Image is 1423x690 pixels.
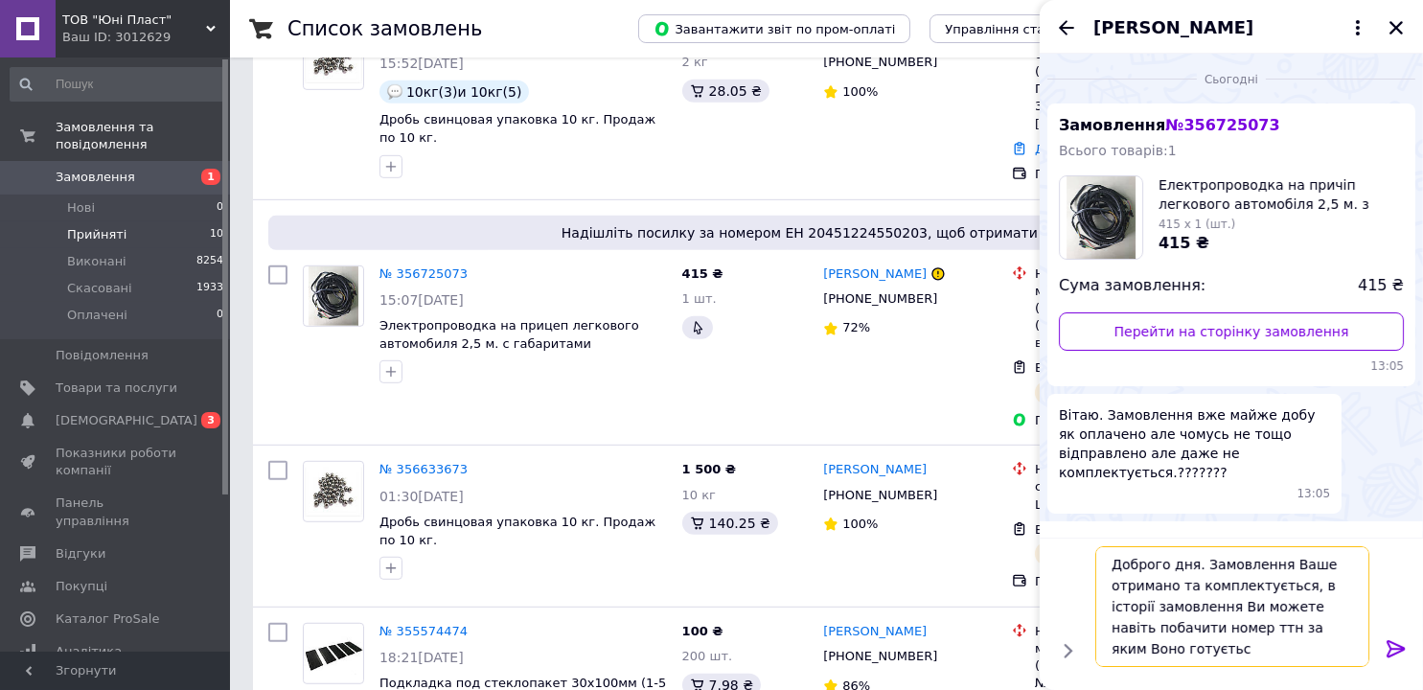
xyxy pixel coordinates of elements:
[67,226,126,243] span: Прийняті
[67,280,132,297] span: Скасовані
[1035,142,1105,156] a: Додати ЕН
[1067,176,1136,259] img: 3337982908_w160_h160_elektroprovodka-na-prichip.jpg
[1055,16,1078,39] button: Назад
[67,253,126,270] span: Виконані
[1385,16,1408,39] button: Закрити
[196,280,223,297] span: 1933
[56,412,197,429] span: [DEMOGRAPHIC_DATA]
[210,226,223,243] span: 10
[56,119,230,153] span: Замовлення та повідомлення
[1047,69,1415,88] div: 12.08.2025
[10,67,225,102] input: Пошук
[56,643,122,660] span: Аналітика
[682,266,723,281] span: 415 ₴
[1159,234,1209,252] span: 415 ₴
[379,56,464,71] span: 15:52[DATE]
[217,199,223,217] span: 0
[201,169,220,185] span: 1
[379,462,468,476] a: № 356633673
[1059,143,1177,158] span: Всього товарів: 1
[1035,381,1143,404] div: Заплановано
[1297,486,1331,502] span: 13:05 12.08.2025
[287,17,482,40] h1: Список замовлень
[842,320,870,334] span: 72%
[1358,275,1404,297] span: 415 ₴
[1035,542,1143,565] div: Заплановано
[819,483,941,508] div: [PHONE_NUMBER]
[819,287,941,311] div: [PHONE_NUMBER]
[1093,15,1369,40] button: [PERSON_NAME]
[682,488,716,502] span: 10 кг
[1197,72,1266,88] span: Сьогодні
[1035,412,1223,429] div: Пром-оплата
[56,379,177,397] span: Товари та послуги
[1055,638,1080,663] button: Показати кнопки
[309,266,358,326] img: Фото товару
[654,20,895,37] span: Завантажити звіт по пром-оплаті
[682,291,717,306] span: 1 шт.
[638,14,910,43] button: Завантажити звіт по пром-оплаті
[1059,116,1280,134] span: Замовлення
[1035,166,1223,183] div: Післяплата
[56,545,105,563] span: Відгуки
[1035,461,1223,478] div: Нова Пошта
[945,22,1091,36] span: Управління статусами
[1095,546,1369,667] textarea: Доброго дня. Замовлення Ваше отримано та комплектується, в історії замовлення Ви можете навіть по...
[823,265,927,284] a: [PERSON_NAME]
[196,253,223,270] span: 8254
[379,489,464,504] span: 01:30[DATE]
[1035,478,1223,513] div: с. Степанці, №1: вул. Шевченка, 36
[56,445,177,479] span: Показники роботи компанії
[682,512,778,535] div: 140.25 ₴
[1035,265,1223,283] div: Нова Пошта
[303,29,364,90] a: Фото товару
[1059,312,1404,351] a: Перейти на сторінку замовлення
[304,468,363,517] img: Фото товару
[303,265,364,327] a: Фото товару
[1035,46,1223,133] div: с. Новосельское ([GEOGRAPHIC_DATA].), Пункт приема-выдачи (до 30 кг): ул. [STREET_ADDRESS]
[62,11,206,29] span: ТОВ "Юні Пласт"
[682,624,723,638] span: 100 ₴
[56,610,159,628] span: Каталог ProSale
[930,14,1107,43] button: Управління статусами
[56,169,135,186] span: Замовлення
[819,644,941,669] div: [PHONE_NUMBER]
[201,412,220,428] span: 3
[379,515,655,547] a: Дробь свинцовая упаковка 10 кг. Продаж по 10 кг.
[682,462,736,476] span: 1 500 ₴
[1159,175,1404,214] span: Електропроводка на причіп легкового автомобіля 2,5 м. з габаритами
[842,84,878,99] span: 100%
[1035,623,1223,640] div: Нова Пошта
[406,84,521,100] span: 10кг(3)и 10кг(5)
[217,307,223,324] span: 0
[379,266,468,281] a: № 356725073
[1165,116,1279,134] span: № 356725073
[379,292,464,308] span: 15:07[DATE]
[67,199,95,217] span: Нові
[276,223,1377,242] span: Надішліть посилку за номером ЕН 20451224550203, щоб отримати оплату
[1059,405,1330,482] span: Вітаю. Замовлення вже майже добу як оплачено але чомусь не тощо відправлено але даже не комплекту...
[67,307,127,324] span: Оплачені
[379,318,639,351] a: Электропроводка на прицеп легкового автомобиля 2,5 м. с габаритами
[304,34,363,83] img: Фото товару
[1035,360,1171,375] span: ЕН: 20451224550203
[682,80,769,103] div: 28.05 ₴
[819,50,941,75] div: [PHONE_NUMBER]
[1159,218,1235,231] span: 415 x 1 (шт.)
[842,517,878,531] span: 100%
[379,650,464,665] span: 18:21[DATE]
[303,461,364,522] a: Фото товару
[1035,522,1171,537] span: ЕН: 20451223991732
[1035,573,1223,590] div: Післяплата
[1093,15,1253,40] span: [PERSON_NAME]
[62,29,230,46] div: Ваш ID: 3012629
[823,623,927,641] a: [PERSON_NAME]
[303,623,364,684] a: Фото товару
[379,112,655,145] a: Дробь свинцовая упаковка 10 кг. Продаж по 10 кг.
[56,494,177,529] span: Панель управління
[379,624,468,638] a: № 355574474
[387,84,402,100] img: :speech_balloon:
[56,578,107,595] span: Покупці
